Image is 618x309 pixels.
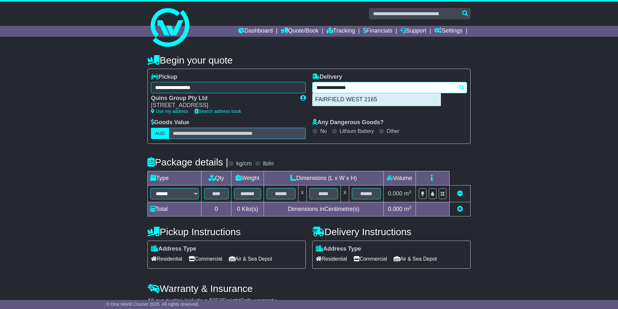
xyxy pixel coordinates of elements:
td: Dimensions (L x W x H) [264,171,383,185]
label: Goods Value [151,119,189,126]
h4: Delivery Instructions [312,226,471,237]
td: x [341,185,349,202]
span: Commercial [189,254,222,264]
td: 0 [201,202,231,216]
label: kg/cm [236,160,252,167]
label: Address Type [316,245,361,253]
div: [STREET_ADDRESS] [151,102,294,109]
a: Remove this item [457,190,463,197]
a: Add new item [457,206,463,212]
label: Delivery [312,74,342,81]
label: AUD [151,128,169,139]
a: Settings [434,26,463,37]
label: No [320,128,327,134]
label: Address Type [151,245,196,253]
span: Air & Sea Depot [394,254,437,264]
td: Type [148,171,201,185]
span: 0 [237,206,240,212]
sup: 3 [409,189,411,194]
td: Volume [383,171,416,185]
td: Total [148,202,201,216]
span: Residential [316,254,347,264]
span: m [404,206,411,212]
sup: 3 [409,205,411,210]
h4: Begin your quote [147,55,471,65]
div: Quins Group Pty Ltd [151,95,294,102]
h4: Package details | [147,157,228,167]
span: © One World Courier 2025. All rights reserved. [106,302,199,307]
span: Air & Sea Depot [229,254,272,264]
span: Residential [151,254,182,264]
td: Qty [201,171,231,185]
td: Dimensions in Centimetre(s) [264,202,383,216]
span: Commercial [353,254,387,264]
span: 250 [212,297,222,304]
label: Pickup [151,74,177,81]
a: Search address book [195,109,241,114]
span: m [404,190,411,197]
typeahead: Please provide city [312,82,467,93]
a: Quote/Book [281,26,319,37]
label: Other [387,128,399,134]
a: Dashboard [238,26,273,37]
a: Financials [363,26,392,37]
span: 0.000 [388,190,402,197]
a: Use my address [151,109,188,114]
td: Kilo(s) [231,202,264,216]
span: 0.000 [388,206,402,212]
td: x [298,185,306,202]
h4: Pickup Instructions [147,226,306,237]
td: Weight [231,171,264,185]
div: All our quotes include a $ FreightSafe warranty. [147,297,471,304]
label: Lithium Battery [340,128,374,134]
a: Tracking [327,26,355,37]
h4: Warranty & Insurance [147,283,471,294]
label: Any Dangerous Goods? [312,119,384,126]
label: lb/in [263,160,274,167]
div: FAIRFIELD WEST 2165 [313,94,441,106]
a: Support [400,26,426,37]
